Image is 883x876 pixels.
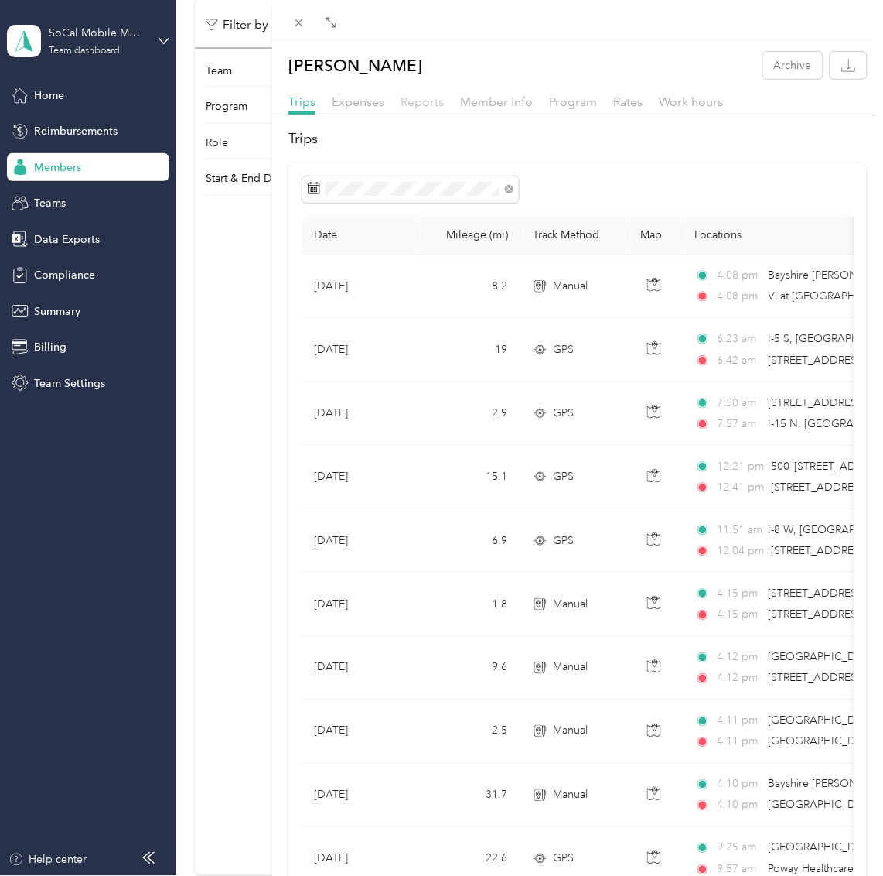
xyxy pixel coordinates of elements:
[554,405,574,422] span: GPS
[763,52,823,79] button: Archive
[418,573,520,636] td: 1.8
[554,850,574,867] span: GPS
[302,318,418,382] td: [DATE]
[717,267,761,284] span: 4:08 pm
[717,330,761,347] span: 6:23 am
[302,446,418,509] td: [DATE]
[717,734,761,751] span: 4:11 pm
[717,542,764,559] span: 12:04 pm
[717,713,761,730] span: 4:11 pm
[554,596,588,613] span: Manual
[554,723,588,740] span: Manual
[302,700,418,764] td: [DATE]
[554,341,574,358] span: GPS
[302,216,418,255] th: Date
[288,94,315,109] span: Trips
[302,382,418,446] td: [DATE]
[288,52,422,79] p: [PERSON_NAME]
[717,670,761,687] span: 4:12 pm
[302,637,418,700] td: [DATE]
[302,509,418,573] td: [DATE]
[717,585,761,602] span: 4:15 pm
[302,764,418,827] td: [DATE]
[418,446,520,509] td: 15.1
[554,278,588,295] span: Manual
[717,288,761,305] span: 4:08 pm
[717,776,761,793] span: 4:10 pm
[418,764,520,827] td: 31.7
[717,522,761,539] span: 11:51 am
[554,532,574,549] span: GPS
[717,352,761,369] span: 6:42 am
[288,128,867,149] h2: Trips
[717,797,761,814] span: 4:10 pm
[629,216,683,255] th: Map
[418,637,520,700] td: 9.6
[613,94,643,109] span: Rates
[717,479,764,496] span: 12:41 pm
[418,509,520,573] td: 6.9
[418,216,520,255] th: Mileage (mi)
[418,382,520,446] td: 2.9
[717,416,761,433] span: 7:57 am
[554,468,574,485] span: GPS
[302,573,418,636] td: [DATE]
[796,789,883,876] iframe: Everlance-gr Chat Button Frame
[418,318,520,382] td: 19
[401,94,444,109] span: Reports
[717,649,761,666] span: 4:12 pm
[554,659,588,676] span: Manual
[659,94,723,109] span: Work hours
[418,700,520,764] td: 2.5
[717,458,764,475] span: 12:21 pm
[717,395,761,412] span: 7:50 am
[332,94,384,109] span: Expenses
[554,787,588,804] span: Manual
[418,255,520,318] td: 8.2
[769,608,867,621] span: [STREET_ADDRESS]
[520,216,629,255] th: Track Method
[549,94,597,109] span: Program
[717,607,761,624] span: 4:15 pm
[302,255,418,318] td: [DATE]
[717,840,761,857] span: 9:25 am
[460,94,533,109] span: Member info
